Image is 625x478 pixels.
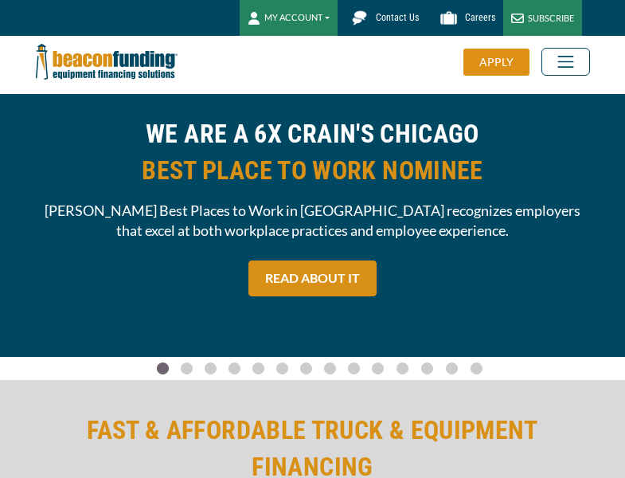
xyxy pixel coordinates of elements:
img: Beacon Funding Careers [435,4,463,32]
button: Toggle navigation [541,48,590,76]
img: Beacon Funding Corporation logo [36,36,178,88]
span: Careers [465,12,495,23]
a: Go To Slide 10 [393,362,412,375]
a: Go To Slide 12 [442,362,462,375]
a: Go To Slide 1 [178,362,197,375]
a: Go To Slide 11 [417,362,437,375]
a: Go To Slide 7 [321,362,340,375]
h2: WE ARE A 6X CRAIN'S CHICAGO [36,116,590,189]
a: Go To Slide 2 [201,362,221,375]
a: Go To Slide 0 [154,362,173,375]
span: BEST PLACE TO WORK NOMINEE [36,152,590,189]
a: Go To Slide 5 [273,362,292,375]
span: Contact Us [376,12,419,23]
div: APPLY [463,49,529,76]
a: Careers [427,4,503,32]
a: Go To Slide 4 [249,362,268,375]
a: Contact Us [338,4,427,32]
a: READ ABOUT IT [248,261,377,296]
img: Beacon Funding chat [346,4,373,32]
a: Go To Slide 13 [467,362,486,375]
a: Go To Slide 3 [225,362,244,375]
a: Go To Slide 8 [345,362,364,375]
a: Go To Slide 6 [297,362,316,375]
a: APPLY [463,49,541,76]
span: [PERSON_NAME] Best Places to Work in [GEOGRAPHIC_DATA] recognizes employers that excel at both wo... [36,201,590,241]
a: Go To Slide 9 [369,362,388,375]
